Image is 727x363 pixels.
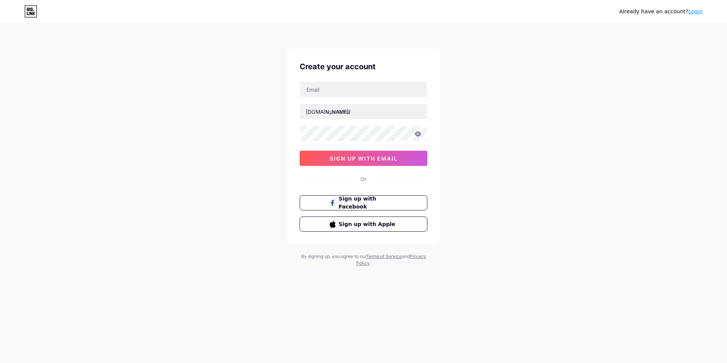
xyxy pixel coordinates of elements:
button: sign up with email [300,151,427,166]
a: Login [688,8,703,14]
div: Already have an account? [619,8,703,16]
span: Sign up with Apple [339,220,398,228]
div: Or [360,175,367,183]
input: username [300,104,427,119]
span: Sign up with Facebook [339,195,398,211]
button: Sign up with Apple [300,217,427,232]
div: By signing up, you agree to our and . [299,253,428,267]
input: Email [300,82,427,97]
button: Sign up with Facebook [300,195,427,210]
div: Create your account [300,61,427,72]
span: sign up with email [330,155,398,162]
div: [DOMAIN_NAME]/ [306,108,351,116]
a: Terms of Service [366,253,402,259]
